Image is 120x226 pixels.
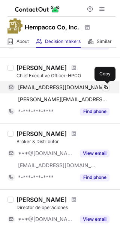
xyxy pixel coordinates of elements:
span: [PERSON_NAME][EMAIL_ADDRESS][PERSON_NAME][DOMAIN_NAME] [18,96,109,103]
span: ***@[DOMAIN_NAME] [18,216,75,223]
div: [PERSON_NAME] [16,130,67,137]
button: Reveal Button [80,150,109,157]
img: 93edce1a10d89198bd419f0a956c591c [7,18,22,34]
span: About [16,38,29,44]
div: [PERSON_NAME] [16,196,67,203]
span: [EMAIL_ADDRESS][DOMAIN_NAME] [18,162,96,169]
button: Reveal Button [80,215,109,223]
div: Chief Executive Officer-HPCO [16,72,115,79]
span: Decision makers [45,38,81,44]
div: Broker & Distributor [16,138,115,145]
span: Similar [97,38,112,44]
button: Reveal Button [80,174,109,181]
h1: Hempacco Co, Inc. [25,23,79,32]
span: ***@[DOMAIN_NAME] [18,150,75,157]
div: [PERSON_NAME] [16,64,67,72]
button: Reveal Button [80,108,109,115]
div: Director de operaciones [16,204,115,211]
span: [EMAIL_ADDRESS][DOMAIN_NAME] [18,84,108,91]
img: ContactOut v5.3.10 [15,5,60,14]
